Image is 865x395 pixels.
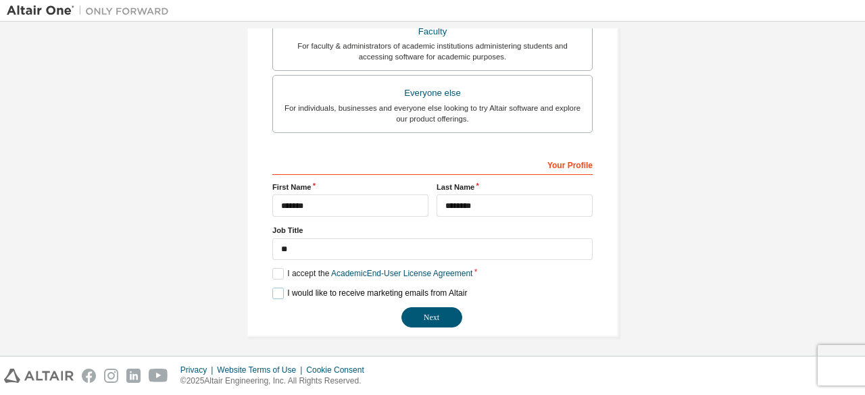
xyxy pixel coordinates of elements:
[272,182,428,192] label: First Name
[126,369,141,383] img: linkedin.svg
[7,4,176,18] img: Altair One
[281,84,584,103] div: Everyone else
[104,369,118,383] img: instagram.svg
[272,288,467,299] label: I would like to receive marketing emails from Altair
[149,369,168,383] img: youtube.svg
[437,182,593,192] label: Last Name
[217,365,306,375] div: Website Terms of Use
[180,365,217,375] div: Privacy
[331,269,472,278] a: Academic End-User License Agreement
[281,22,584,41] div: Faculty
[401,307,462,327] button: Next
[272,268,472,280] label: I accept the
[272,225,593,236] label: Job Title
[4,369,74,383] img: altair_logo.svg
[306,365,372,375] div: Cookie Consent
[281,103,584,124] div: For individuals, businesses and everyone else looking to try Altair software and explore our prod...
[272,153,593,175] div: Your Profile
[180,375,372,387] p: © 2025 Altair Engineering, Inc. All Rights Reserved.
[82,369,96,383] img: facebook.svg
[281,41,584,62] div: For faculty & administrators of academic institutions administering students and accessing softwa...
